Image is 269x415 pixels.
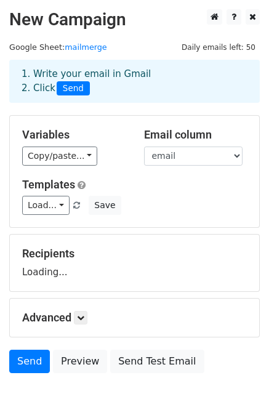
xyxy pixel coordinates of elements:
span: Send [57,81,90,96]
a: mailmerge [65,42,107,52]
a: Send [9,350,50,373]
a: Preview [53,350,107,373]
h2: New Campaign [9,9,260,30]
button: Save [89,196,121,215]
h5: Email column [144,128,247,142]
a: Templates [22,178,75,191]
a: Daily emails left: 50 [177,42,260,52]
a: Load... [22,196,70,215]
h5: Advanced [22,311,247,324]
div: 1. Write your email in Gmail 2. Click [12,67,257,95]
span: Daily emails left: 50 [177,41,260,54]
a: Send Test Email [110,350,204,373]
h5: Variables [22,128,126,142]
div: Loading... [22,247,247,279]
a: Copy/paste... [22,147,97,166]
h5: Recipients [22,247,247,260]
small: Google Sheet: [9,42,107,52]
